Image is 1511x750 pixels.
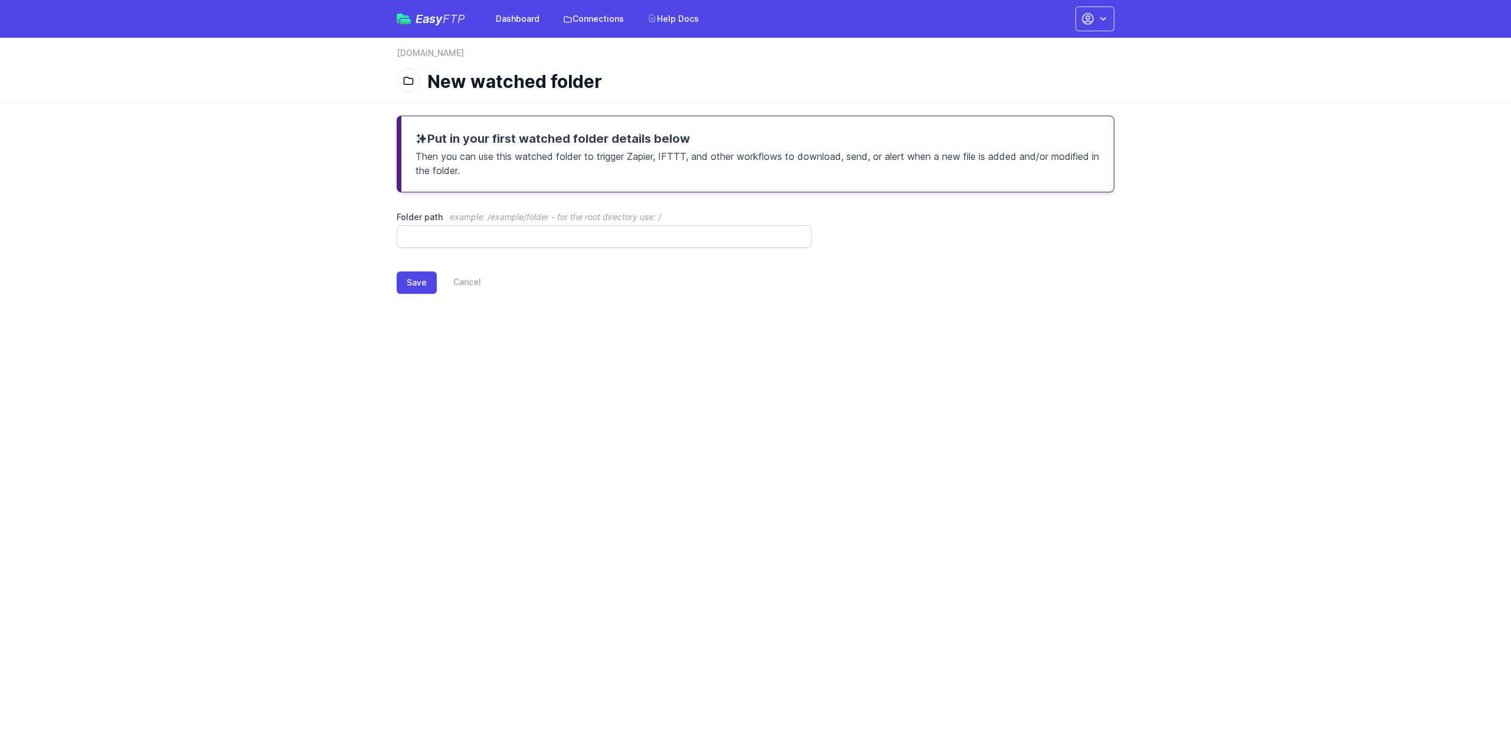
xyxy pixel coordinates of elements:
[443,12,465,26] span: FTP
[416,130,1100,147] h3: Put in your first watched folder details below
[416,13,465,25] span: Easy
[427,71,1105,92] h1: New watched folder
[397,14,411,24] img: easyftp_logo.png
[450,212,661,222] span: example: /example/folder - for the root directory use: /
[397,47,464,59] a: [DOMAIN_NAME]
[397,271,437,294] button: Save
[397,211,812,223] label: Folder path
[397,13,465,25] a: EasyFTP
[416,147,1100,178] p: Then you can use this watched folder to trigger Zapier, IFTTT, and other workflows to download, s...
[556,8,631,30] a: Connections
[397,47,1114,66] nav: Breadcrumb
[489,8,547,30] a: Dashboard
[437,271,481,294] a: Cancel
[640,8,706,30] a: Help Docs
